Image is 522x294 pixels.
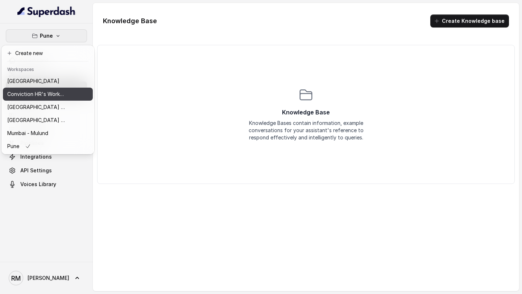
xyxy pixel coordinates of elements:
p: Mumbai - Mulund [7,129,48,138]
header: Workspaces [3,63,93,75]
p: Conviction HR's Workspace [7,90,65,98]
button: Pune [6,29,87,42]
div: Pune [1,45,94,154]
p: [GEOGRAPHIC_DATA] - [GEOGRAPHIC_DATA] - [GEOGRAPHIC_DATA] [7,116,65,125]
button: Create new [3,47,93,60]
p: Pune [7,142,19,151]
p: [GEOGRAPHIC_DATA] [7,77,59,85]
p: Pune [40,31,53,40]
p: ⁠⁠[GEOGRAPHIC_DATA] - Ijmima - [GEOGRAPHIC_DATA] [7,103,65,112]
